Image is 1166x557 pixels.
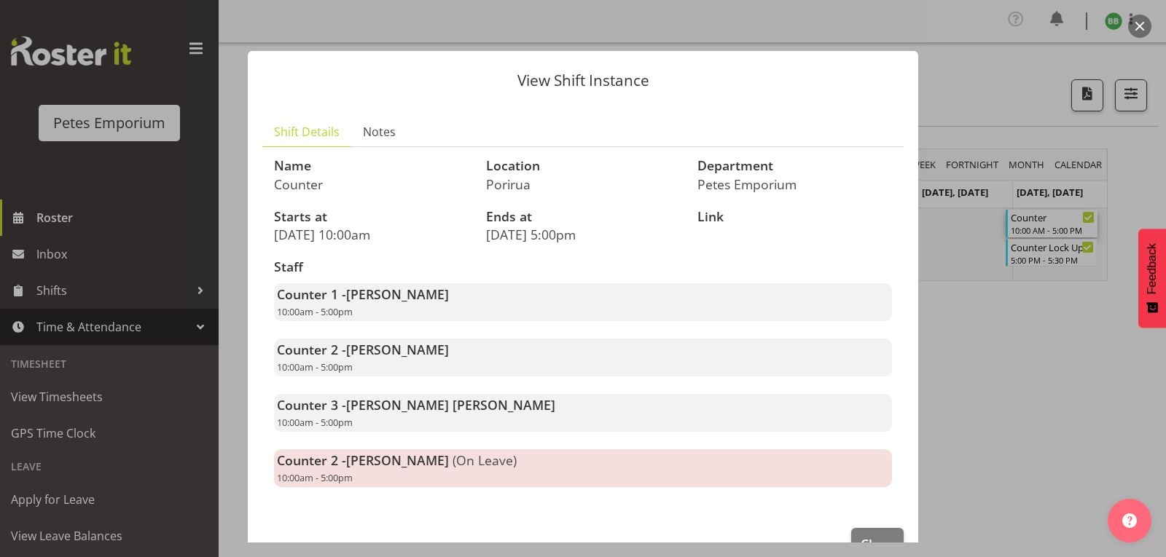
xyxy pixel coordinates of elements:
[346,451,449,469] span: [PERSON_NAME]
[486,210,681,224] h3: Ends at
[277,285,449,303] strong: Counter 1 -
[453,451,517,469] span: (On Leave)
[277,360,353,374] span: 10:00am - 5:00pm
[277,396,555,414] strong: Counter 3 -
[1138,229,1166,328] button: Feedback - Show survey
[486,226,681,242] p: [DATE] 5:00pm
[274,159,469,173] h3: Name
[346,341,449,358] span: [PERSON_NAME]
[697,159,892,173] h3: Department
[274,260,892,274] h3: Staff
[363,123,396,141] span: Notes
[486,176,681,192] p: Porirua
[274,210,469,224] h3: Starts at
[861,534,894,553] span: Close
[1122,513,1137,528] img: help-xxl-2.png
[274,176,469,192] p: Counter
[486,159,681,173] h3: Location
[277,471,353,484] span: 10:00am - 5:00pm
[697,210,892,224] h3: Link
[277,305,353,318] span: 10:00am - 5:00pm
[277,341,449,358] strong: Counter 2 -
[697,176,892,192] p: Petes Emporium
[346,285,449,303] span: [PERSON_NAME]
[274,123,340,141] span: Shift Details
[1146,243,1159,294] span: Feedback
[346,396,555,414] span: [PERSON_NAME] [PERSON_NAME]
[277,451,449,469] strong: Counter 2 -
[274,226,469,242] p: [DATE] 10:00am
[262,73,904,88] p: View Shift Instance
[277,416,353,429] span: 10:00am - 5:00pm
